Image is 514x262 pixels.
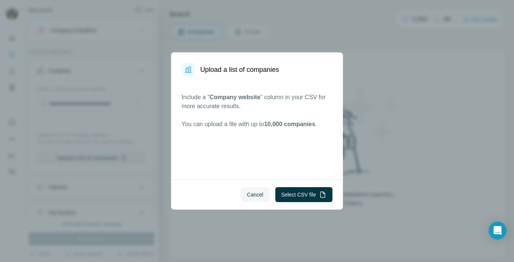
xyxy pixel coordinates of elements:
[489,222,507,240] div: Open Intercom Messenger
[182,120,332,129] p: You can upload a file with up to .
[241,187,269,202] button: Cancel
[247,191,263,198] span: Cancel
[182,93,332,111] p: Include a " " column in your CSV for more accurate results.
[210,94,260,100] span: Company website
[264,121,315,127] span: 10,000 companies
[275,187,332,202] button: Select CSV file
[200,64,279,75] h1: Upload a list of companies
